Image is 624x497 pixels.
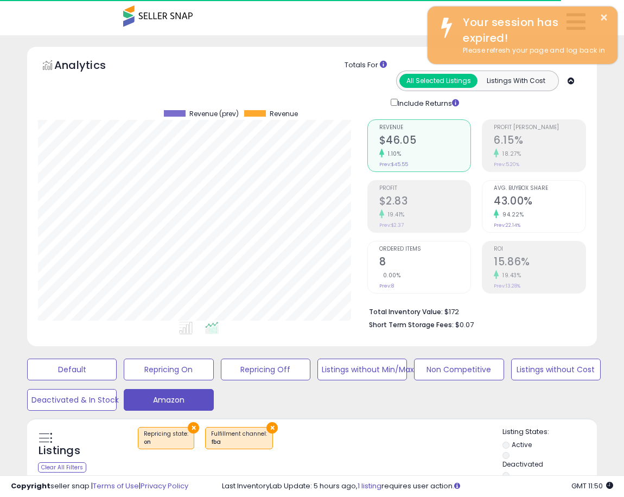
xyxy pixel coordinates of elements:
label: Deactivated [502,460,543,469]
div: Last InventoryLab Update: 5 hours ago, requires user action. [222,481,614,492]
span: Fulfillment channel : [211,430,267,446]
button: × [266,422,278,434]
h5: Analytics [54,58,127,75]
div: Your session has expired! [455,15,609,46]
h2: $2.83 [379,195,471,209]
small: 18.27% [499,150,521,158]
div: Clear All Filters [38,462,86,473]
b: Total Inventory Value: [369,307,443,316]
button: Deactivated & In Stock [27,389,117,411]
button: Repricing On [124,359,213,380]
button: Default [27,359,117,380]
small: Prev: 5.20% [494,161,519,168]
small: Prev: 8 [379,283,394,289]
span: Profit [PERSON_NAME] [494,125,585,131]
h2: 15.86% [494,256,585,270]
small: Prev: $45.55 [379,161,408,168]
div: fba [211,438,267,446]
h2: 8 [379,256,471,270]
b: Short Term Storage Fees: [369,320,454,329]
small: 94.22% [499,211,524,219]
a: 1 listing [358,481,381,491]
button: × [600,11,608,24]
h5: Listings [39,443,80,458]
button: Amazon [124,389,213,411]
small: 19.43% [499,271,521,279]
button: Listings With Cost [477,74,555,88]
span: Revenue [270,110,298,118]
span: Profit [379,186,471,192]
small: Prev: $2.37 [379,222,404,228]
span: Ordered Items [379,246,471,252]
div: on [144,438,188,446]
a: Terms of Use [93,481,139,491]
p: Listing States: [502,427,597,437]
span: Repricing state : [144,430,188,446]
small: 0.00% [379,271,401,279]
span: Avg. Buybox Share [494,186,585,192]
div: Totals For [345,60,589,71]
button: Listings without Min/Max [317,359,407,380]
small: Prev: 13.28% [494,283,520,289]
span: Revenue [379,125,471,131]
button: Non Competitive [414,359,504,380]
button: All Selected Listings [399,74,477,88]
div: Include Returns [383,97,472,109]
h2: 6.15% [494,134,585,149]
span: $0.07 [455,320,474,330]
small: 19.41% [384,211,405,219]
button: Listings without Cost [511,359,601,380]
button: × [188,422,199,434]
h2: 43.00% [494,195,585,209]
span: ROI [494,246,585,252]
button: Repricing Off [221,359,310,380]
small: Prev: 22.14% [494,222,520,228]
h2: $46.05 [379,134,471,149]
label: Active [512,440,532,449]
li: $172 [369,304,578,317]
span: 2025-08-11 11:50 GMT [571,481,613,491]
div: seller snap | | [11,481,188,492]
strong: Copyright [11,481,50,491]
small: 1.10% [384,150,402,158]
span: Revenue (prev) [189,110,239,118]
a: Privacy Policy [141,481,188,491]
div: Please refresh your page and log back in [455,46,609,56]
